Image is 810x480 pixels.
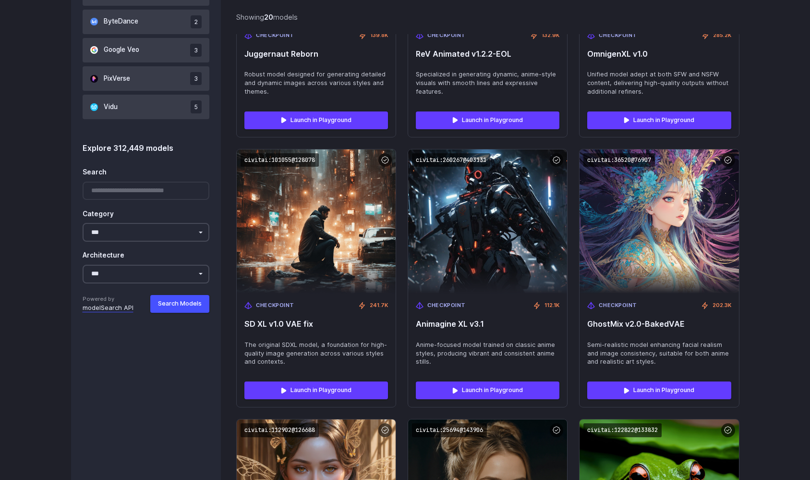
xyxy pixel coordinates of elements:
[83,303,133,313] a: modelSearch API
[83,250,124,261] label: Architecture
[587,320,731,329] span: GhostMix v2.0-BakedVAE
[83,10,210,34] button: ByteDance 2
[256,301,294,310] span: Checkpoint
[427,301,466,310] span: Checkpoint
[83,167,107,178] label: Search
[244,320,388,329] span: SD XL v1.0 VAE fix
[190,44,202,57] span: 3
[587,382,731,399] a: Launch in Playground
[236,12,298,23] div: Showing models
[416,70,559,96] span: Specialized in generating dynamic, anime-style visuals with smooth lines and expressive features.
[83,95,210,119] button: Vidu 5
[244,341,388,367] span: The original SDXL model, a foundation for high-quality image generation across various styles and...
[190,72,202,85] span: 3
[83,265,210,283] select: Architecture
[83,142,210,155] div: Explore 312,449 models
[427,31,466,40] span: Checkpoint
[544,301,559,310] span: 112.1K
[416,49,559,59] span: ReV Animated v1.2.2-EOL
[416,382,559,399] a: Launch in Playground
[370,301,388,310] span: 241.7K
[241,153,319,167] code: civitai:101055@128078
[256,31,294,40] span: Checkpoint
[150,295,209,312] button: Search Models
[587,70,731,96] span: Unified model adept at both SFW and NSFW content, delivering high-quality outputs without additio...
[599,31,637,40] span: Checkpoint
[104,45,139,55] span: Google Veo
[241,423,319,437] code: civitai:112902@126688
[580,149,738,294] img: GhostMix
[412,423,487,437] code: civitai:25694@143906
[416,111,559,129] a: Launch in Playground
[583,153,655,167] code: civitai:36520@76907
[244,70,388,96] span: Robust model designed for generating detailed and dynamic images across various styles and themes.
[408,149,567,294] img: Animagine XL
[416,341,559,367] span: Anime-focused model trained on classic anime styles, producing vibrant and consistent anime stills.
[587,341,731,367] span: Semi-realistic model enhancing facial realism and image consistency, suitable for both anime and ...
[713,301,731,310] span: 202.3K
[412,153,490,167] code: civitai:260267@403131
[83,295,133,304] span: Powered by
[416,320,559,329] span: Animagine XL v3.1
[104,74,130,84] span: PixVerse
[244,49,388,59] span: Juggernaut Reborn
[83,66,210,91] button: PixVerse 3
[104,16,138,27] span: ByteDance
[542,31,559,40] span: 132.9K
[83,209,114,220] label: Category
[104,102,118,112] span: Vidu
[583,423,662,437] code: civitai:122822@133832
[713,31,731,40] span: 285.2K
[237,149,396,294] img: SD XL
[191,15,202,28] span: 2
[599,301,637,310] span: Checkpoint
[587,49,731,59] span: OmnigenXL v1.0
[83,223,210,242] select: Category
[244,111,388,129] a: Launch in Playground
[244,382,388,399] a: Launch in Playground
[370,31,388,40] span: 139.8K
[264,13,273,21] strong: 20
[587,111,731,129] a: Launch in Playground
[191,100,202,113] span: 5
[83,38,210,62] button: Google Veo 3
